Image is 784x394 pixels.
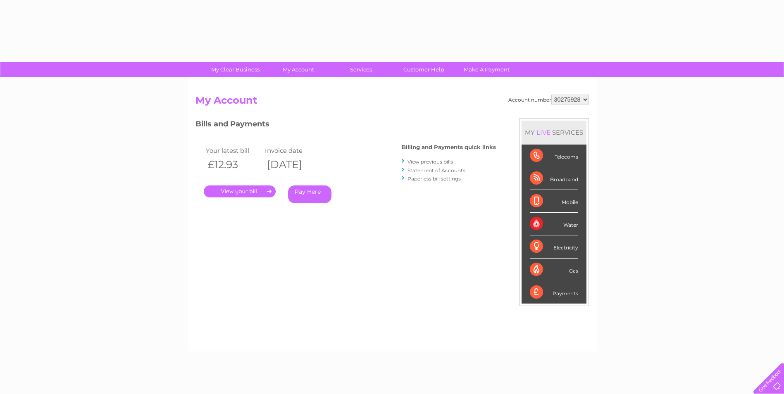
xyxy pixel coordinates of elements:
[530,145,578,167] div: Telecoms
[407,167,465,173] a: Statement of Accounts
[530,259,578,281] div: Gas
[204,156,263,173] th: £12.93
[263,156,322,173] th: [DATE]
[327,62,395,77] a: Services
[407,176,461,182] a: Paperless bill settings
[263,145,322,156] td: Invoice date
[535,128,552,136] div: LIVE
[530,235,578,258] div: Electricity
[264,62,332,77] a: My Account
[390,62,458,77] a: Customer Help
[530,190,578,213] div: Mobile
[530,213,578,235] div: Water
[522,121,586,144] div: MY SERVICES
[508,95,589,104] div: Account number
[195,95,589,110] h2: My Account
[453,62,521,77] a: Make A Payment
[204,145,263,156] td: Your latest bill
[530,281,578,304] div: Payments
[195,118,496,133] h3: Bills and Payments
[407,159,453,165] a: View previous bills
[288,185,331,203] a: Pay Here
[402,144,496,150] h4: Billing and Payments quick links
[530,167,578,190] div: Broadband
[204,185,276,197] a: .
[201,62,269,77] a: My Clear Business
